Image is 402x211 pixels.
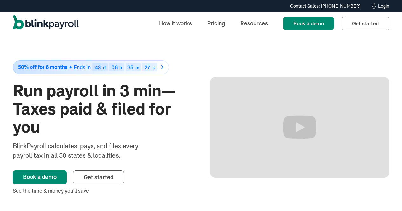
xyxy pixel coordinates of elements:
[153,65,155,70] div: s
[293,20,324,27] span: Book a demo
[202,16,230,30] a: Pricing
[135,65,139,70] div: m
[290,3,360,10] div: Contact Sales: [PHONE_NUMBER]
[145,64,150,70] span: 27
[13,170,67,184] a: Book a demo
[235,16,273,30] a: Resources
[103,65,106,70] div: d
[352,20,379,27] span: Get started
[13,187,192,195] div: See the time & money you’ll save
[74,64,91,70] span: Ends in
[95,64,101,70] span: 43
[371,3,389,10] a: Login
[283,17,334,30] a: Book a demo
[378,4,389,8] div: Login
[13,82,192,136] h1: Run payroll in 3 min—Taxes paid & filed for you
[342,17,389,30] a: Get started
[112,64,118,70] span: 06
[18,64,67,70] span: 50% off for 6 months
[13,141,155,160] div: BlinkPayroll calculates, pays, and files every payroll tax in all 50 states & localities.
[13,15,79,32] a: home
[127,64,133,70] span: 35
[210,77,390,178] iframe: Run Payroll in 3 min with BlinkPayroll
[154,16,197,30] a: How it works
[119,65,122,70] div: h
[73,170,124,184] a: Get started
[13,60,192,74] a: 50% off for 6 monthsEnds in43d06h35m27s
[84,174,113,181] span: Get started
